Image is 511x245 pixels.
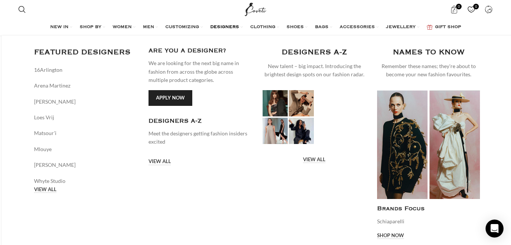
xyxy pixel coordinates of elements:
div: My Wishlist [464,2,479,17]
h4: DESIGNERS A-Z [282,47,347,58]
img: luxury dresses schiaparelli Designers [377,90,480,199]
a: Matsour'i [34,129,137,137]
p: We are looking for the next big name in fashion from across the globe across multiple product cat... [149,59,252,84]
p: Schiaparelli [377,217,480,226]
a: Arena Martinez [34,82,137,90]
a: 0 [464,2,479,17]
a: Search [15,2,30,17]
h3: FEATURED DESIGNERS [34,47,137,58]
span: BAGS [315,24,328,30]
span: CUSTOMIZING [165,24,199,30]
span: SHOP BY [80,24,101,30]
a: VIEW ALL [34,187,56,193]
span: ACCESSORIES [340,24,375,30]
img: GiftBag [427,25,432,30]
a: BAGS [315,20,332,35]
a: SHOES [287,20,307,35]
span: NEW IN [50,24,68,30]
a: Loes Vrij [34,113,137,122]
a: NEW IN [50,20,72,35]
a: Mlouye [34,145,137,153]
a: 16Arlington [34,66,137,74]
a: Apply now [149,90,192,106]
img: Luxury dresses Designers Coveti [263,90,314,144]
h4: Brands Focus [377,205,480,213]
span: SHOES [287,24,304,30]
a: SHOP BY [80,20,105,35]
a: DESIGNERS [210,20,243,35]
a: CLOTHING [250,20,279,35]
a: Site logo [243,6,268,12]
a: MEN [143,20,158,35]
a: GIFT SHOP [427,20,461,35]
div: Remember these names; they're about to become your new fashion favourites. [377,62,480,79]
a: 0 [447,2,462,17]
a: VIEW ALL [149,159,171,165]
h4: NAMES TO KNOW [393,47,465,58]
a: ACCESSORIES [340,20,379,35]
a: Infobox link [149,117,252,146]
div: New talent – big impact. Introducing the brightest design spots on our fashion radar. [263,62,366,79]
div: Main navigation [15,20,496,35]
a: WOMEN [113,20,135,35]
a: [PERSON_NAME] [34,98,137,106]
a: [PERSON_NAME] [34,161,137,169]
span: CLOTHING [250,24,275,30]
h4: ARE YOU A DESIGNER? [149,47,252,55]
span: 0 [473,4,479,9]
span: 0 [456,4,462,9]
a: JEWELLERY [386,20,419,35]
span: GIFT SHOP [435,24,461,30]
span: JEWELLERY [386,24,416,30]
a: CUSTOMIZING [165,20,203,35]
div: Open Intercom Messenger [486,220,504,238]
a: VIEW ALL [303,157,325,163]
a: Whyte Studio [34,177,137,185]
span: DESIGNERS [210,24,239,30]
span: MEN [143,24,154,30]
span: WOMEN [113,24,132,30]
a: Shop now [377,233,404,239]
